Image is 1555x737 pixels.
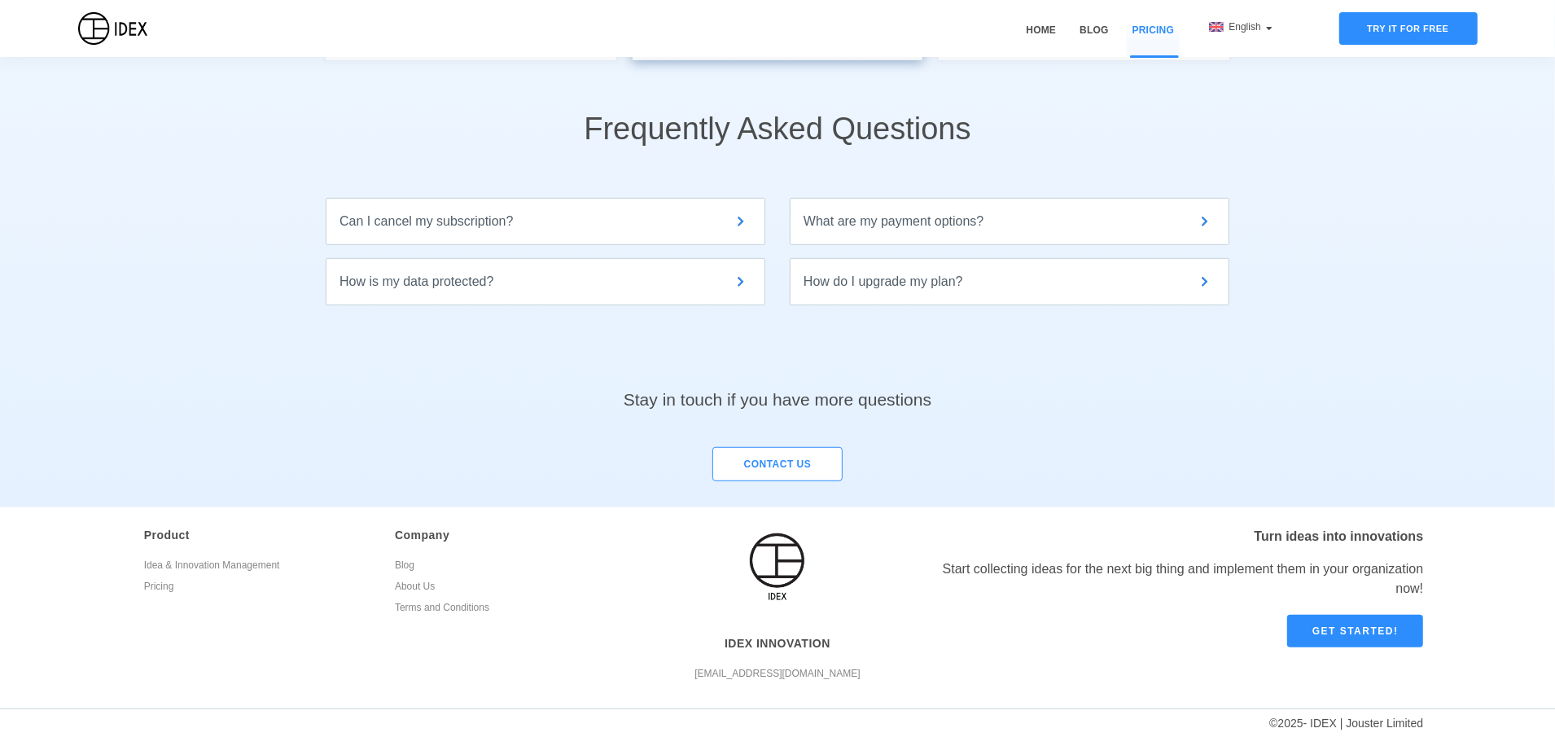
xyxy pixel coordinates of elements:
a: Pricing [1127,23,1180,57]
p: IDEX INNOVATION [658,635,896,652]
a: Blog [1074,23,1114,57]
a: Idea & Innovation Management [144,557,370,578]
img: flag [1209,22,1224,32]
a: Get started! [1287,615,1423,647]
div: Can I cancel my subscription? [339,212,751,231]
span: English [1229,21,1264,33]
img: arrow [731,212,751,231]
a: Pricing [144,578,370,599]
img: arrow [1195,212,1216,231]
img: arrow [731,272,751,292]
img: arrow [1195,272,1216,292]
a: Blog [395,557,621,578]
img: IDEX Logo [78,12,147,45]
a: Home [1020,23,1062,57]
p: Turn ideas into innovations [922,527,1424,546]
div: How is my data protected? [339,272,751,292]
p: [EMAIL_ADDRESS][DOMAIN_NAME] [658,665,896,682]
p: Product [144,527,370,544]
div: Start collecting ideas for the next big thing and implement them in your organization now! [922,559,1424,599]
h3: Stay in touch if you have more questions [624,305,931,412]
p: Company [395,527,621,544]
div: How do I upgrade my plan? [804,272,1216,292]
a: About Us [395,578,621,599]
button: contact us [712,447,843,481]
a: Terms and Conditions [395,599,621,621]
div: Try it for free [1339,12,1478,45]
div: English [1209,20,1273,34]
div: What are my payment options? [804,212,1216,231]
